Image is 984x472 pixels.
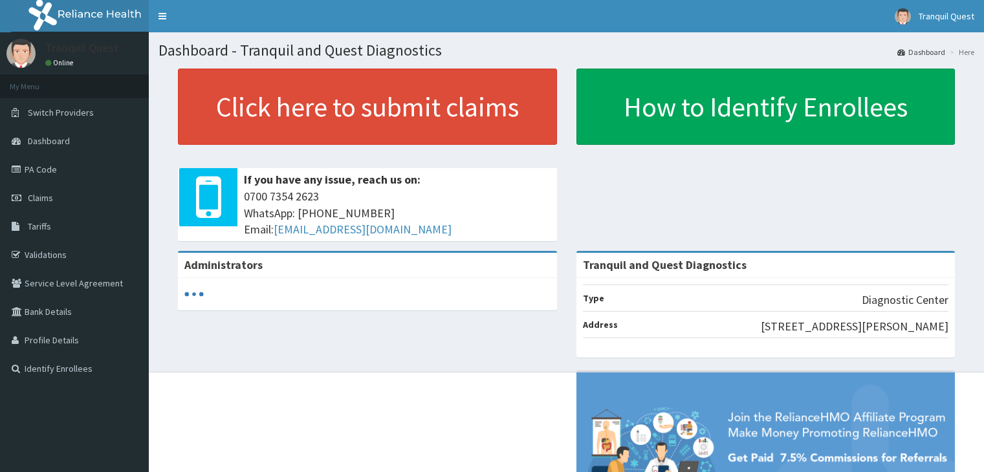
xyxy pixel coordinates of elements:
b: Administrators [184,257,263,272]
a: Online [45,58,76,67]
svg: audio-loading [184,284,204,304]
img: User Image [895,8,911,25]
p: Diagnostic Center [862,292,948,308]
li: Here [946,47,974,58]
a: Dashboard [897,47,945,58]
b: If you have any issue, reach us on: [244,172,421,187]
span: Claims [28,192,53,204]
span: Tariffs [28,220,51,232]
span: 0700 7354 2623 WhatsApp: [PHONE_NUMBER] Email: [244,188,551,238]
span: Tranquil Quest [919,10,974,22]
p: [STREET_ADDRESS][PERSON_NAME] [761,318,948,335]
b: Address [583,319,618,330]
h1: Dashboard - Tranquil and Quest Diagnostics [159,42,974,59]
img: User Image [6,39,36,68]
a: Click here to submit claims [178,69,557,145]
strong: Tranquil and Quest Diagnostics [583,257,747,272]
a: How to Identify Enrollees [576,69,956,145]
span: Switch Providers [28,107,94,118]
b: Type [583,292,604,304]
p: Tranquil Quest [45,42,119,54]
a: [EMAIL_ADDRESS][DOMAIN_NAME] [274,222,452,237]
span: Dashboard [28,135,70,147]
